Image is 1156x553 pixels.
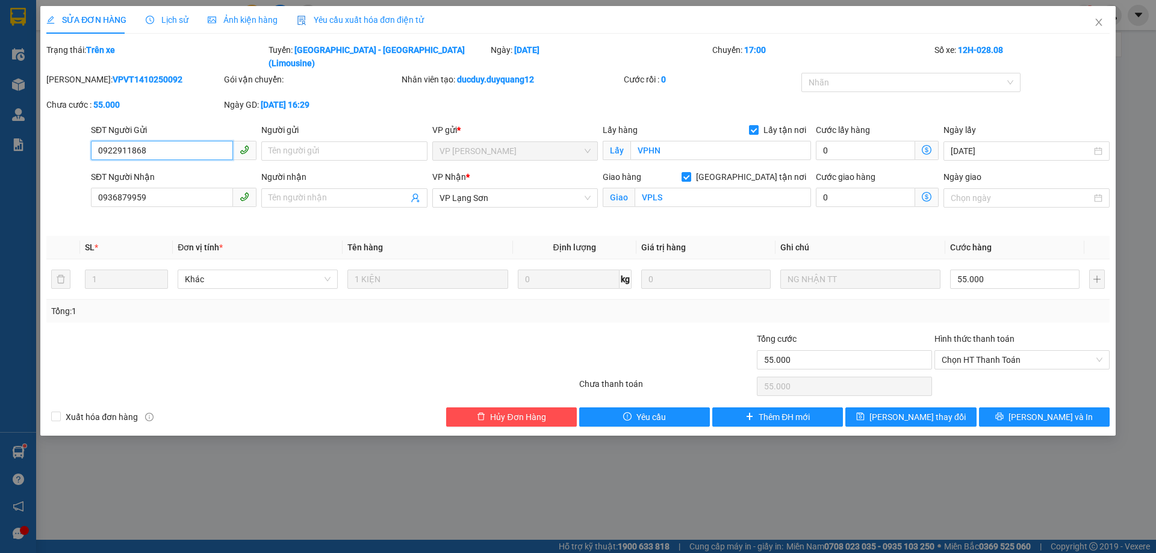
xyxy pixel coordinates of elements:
[759,410,810,424] span: Thêm ĐH mới
[432,172,466,182] span: VP Nhận
[636,410,666,424] span: Yêu cầu
[146,15,188,25] span: Lịch sử
[943,172,981,182] label: Ngày giao
[402,73,621,86] div: Nhân viên tạo:
[934,334,1015,344] label: Hình thức thanh toán
[816,172,875,182] label: Cước giao hàng
[145,413,154,421] span: info-circle
[845,407,976,427] button: save[PERSON_NAME] thay đổi
[922,192,931,202] span: dollar-circle
[51,270,70,289] button: delete
[745,412,754,422] span: plus
[641,270,771,289] input: 0
[224,73,399,86] div: Gói vận chuyển:
[46,15,126,25] span: SỬA ĐƠN HÀNG
[240,192,249,202] span: phone
[446,407,577,427] button: deleteHủy Đơn Hàng
[46,98,222,111] div: Chưa cước :
[489,43,712,70] div: Ngày:
[933,43,1111,70] div: Số xe:
[624,73,799,86] div: Cước rồi :
[477,412,485,422] span: delete
[514,45,539,55] b: [DATE]
[942,351,1102,369] span: Chọn HT Thanh Toán
[603,172,641,182] span: Giao hàng
[1008,410,1093,424] span: [PERSON_NAME] và In
[780,270,940,289] input: Ghi Chú
[816,141,915,160] input: Cước lấy hàng
[440,142,591,160] span: VP Minh Khai
[347,243,383,252] span: Tên hàng
[457,75,534,84] b: ducduy.duyquang12
[711,43,933,70] div: Chuyến:
[635,188,811,207] input: Giao tận nơi
[46,73,222,86] div: [PERSON_NAME]:
[208,15,278,25] span: Ảnh kiện hàng
[603,125,638,135] span: Lấy hàng
[261,123,427,137] div: Người gửi
[297,15,424,25] span: Yêu cầu xuất hóa đơn điện tử
[603,141,630,160] span: Lấy
[208,16,216,24] span: picture
[869,410,966,424] span: [PERSON_NAME] thay đổi
[91,123,256,137] div: SĐT Người Gửi
[113,75,182,84] b: VPVT1410250092
[178,243,223,252] span: Đơn vị tính
[91,170,256,184] div: SĐT Người Nhận
[61,410,143,424] span: Xuất hóa đơn hàng
[630,141,811,160] input: Lấy tận nơi
[951,144,1091,158] input: Ngày lấy
[951,191,1091,205] input: Ngày giao
[950,243,992,252] span: Cước hàng
[86,45,115,55] b: Trên xe
[267,43,489,70] div: Tuyến:
[641,243,686,252] span: Giá trị hàng
[553,243,596,252] span: Định lượng
[46,16,55,24] span: edit
[775,236,945,259] th: Ghi chú
[757,334,797,344] span: Tổng cước
[856,412,865,422] span: save
[411,193,420,203] span: user-add
[661,75,666,84] b: 0
[490,410,545,424] span: Hủy Đơn Hàng
[816,125,870,135] label: Cước lấy hàng
[579,407,710,427] button: exclamation-circleYêu cầu
[432,123,598,137] div: VP gửi
[922,145,931,155] span: dollar-circle
[146,16,154,24] span: clock-circle
[744,45,766,55] b: 17:00
[85,243,95,252] span: SL
[261,100,309,110] b: [DATE] 16:29
[816,188,915,207] input: Cước giao hàng
[1089,270,1105,289] button: plus
[269,45,465,68] b: [GEOGRAPHIC_DATA] - [GEOGRAPHIC_DATA] (Limousine)
[623,412,632,422] span: exclamation-circle
[1082,6,1116,40] button: Close
[712,407,843,427] button: plusThêm ĐH mới
[620,270,632,289] span: kg
[979,407,1110,427] button: printer[PERSON_NAME] và In
[943,125,976,135] label: Ngày lấy
[1094,17,1104,27] span: close
[224,98,399,111] div: Ngày GD:
[261,170,427,184] div: Người nhận
[185,270,331,288] span: Khác
[45,43,267,70] div: Trạng thái:
[603,188,635,207] span: Giao
[93,100,120,110] b: 55.000
[958,45,1003,55] b: 12H-028.08
[347,270,508,289] input: VD: Bàn, Ghế
[440,189,591,207] span: VP Lạng Sơn
[240,145,249,155] span: phone
[51,304,446,318] div: Tổng: 1
[691,170,811,184] span: [GEOGRAPHIC_DATA] tận nơi
[759,123,811,137] span: Lấy tận nơi
[995,412,1004,422] span: printer
[297,16,306,25] img: icon
[578,377,756,398] div: Chưa thanh toán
